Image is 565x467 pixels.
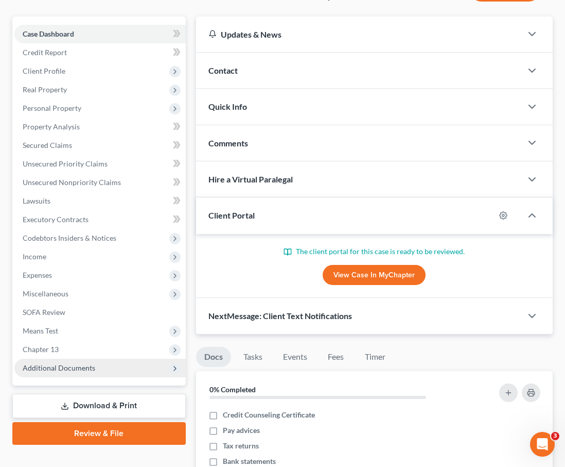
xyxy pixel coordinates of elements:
[14,192,186,210] a: Lawsuits
[223,425,260,436] span: Pay advices
[208,29,509,40] div: Updates & News
[208,174,293,184] span: Hire a Virtual Paralegal
[23,252,46,261] span: Income
[223,410,315,420] span: Credit Counseling Certificate
[23,215,89,224] span: Executory Contracts
[23,141,72,149] span: Secured Claims
[12,394,186,418] a: Download & Print
[23,48,67,57] span: Credit Report
[14,210,186,229] a: Executory Contracts
[12,422,186,445] a: Review & File
[320,347,352,367] a: Fees
[208,65,238,75] span: Contact
[223,441,259,451] span: Tax returns
[14,25,186,43] a: Case Dashboard
[23,104,81,112] span: Personal Property
[23,178,121,187] span: Unsecured Nonpriority Claims
[14,155,186,173] a: Unsecured Priority Claims
[14,303,186,322] a: SOFA Review
[208,138,248,148] span: Comments
[23,271,52,279] span: Expenses
[235,347,271,367] a: Tasks
[14,43,186,62] a: Credit Report
[23,289,68,298] span: Miscellaneous
[23,363,95,372] span: Additional Documents
[551,432,559,440] span: 3
[23,122,80,131] span: Property Analysis
[23,308,65,316] span: SOFA Review
[208,210,255,220] span: Client Portal
[14,136,186,155] a: Secured Claims
[23,159,108,168] span: Unsecured Priority Claims
[23,29,74,38] span: Case Dashboard
[209,385,256,394] strong: 0% Completed
[275,347,315,367] a: Events
[323,265,426,286] a: View Case in MyChapter
[14,173,186,192] a: Unsecured Nonpriority Claims
[23,85,67,94] span: Real Property
[357,347,394,367] a: Timer
[23,345,59,354] span: Chapter 13
[223,456,276,466] span: Bank statements
[23,196,50,205] span: Lawsuits
[14,118,186,136] a: Property Analysis
[208,102,247,111] span: Quick Info
[196,347,231,367] a: Docs
[23,66,65,75] span: Client Profile
[23,233,116,242] span: Codebtors Insiders & Notices
[208,246,540,257] p: The client portal for this case is ready to be reviewed.
[208,311,352,321] span: NextMessage: Client Text Notifications
[530,432,555,457] iframe: Intercom live chat
[23,326,58,335] span: Means Test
